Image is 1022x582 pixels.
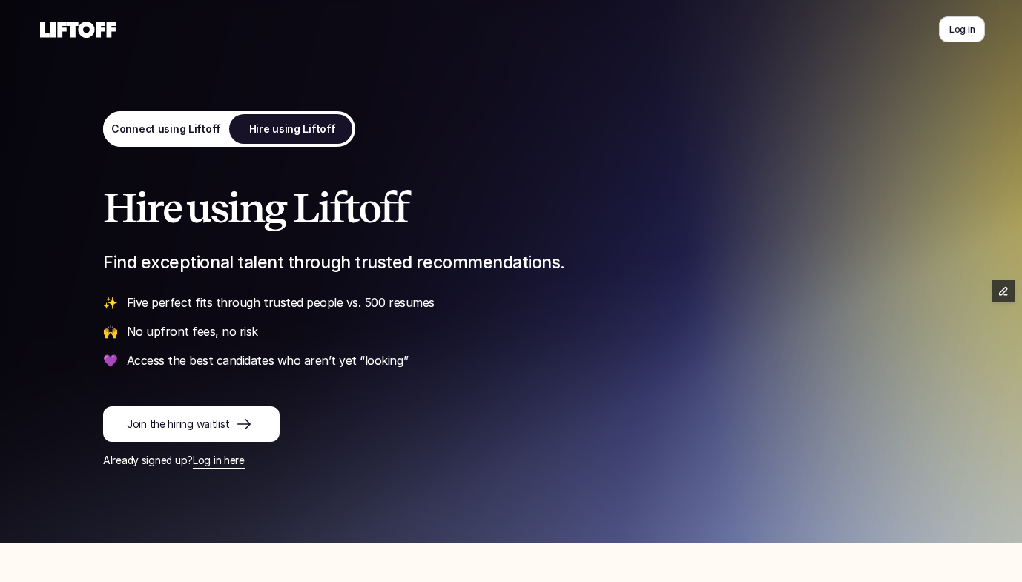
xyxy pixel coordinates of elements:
h1: Hire using Liftoff [103,185,919,231]
p: Access the best candidates who aren’t yet “looking” [127,351,919,369]
a: Connect using Liftoff [103,111,229,147]
a: Log in [939,16,985,42]
p: Connect using Liftoff [111,122,221,137]
p: No upfront fees, no risk [127,323,919,340]
a: Hire using Liftoff [229,111,355,147]
p: Five perfect fits through trusted people vs. 500 resumes [127,294,919,311]
p: Join the hiring waitlist [127,417,229,432]
p: Hire using Liftoff [249,122,336,137]
button: Edit Framer Content [992,280,1015,302]
a: Join the hiring waitlist [103,406,280,442]
p: 💜 [103,351,118,369]
p: 🙌 [103,323,118,340]
p: Already signed up? [103,453,919,469]
p: Find exceptional talent through trusted recommendations. [103,250,919,276]
a: Log in here [193,454,245,466]
p: ✨ [103,294,118,311]
p: Log in [949,22,975,36]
